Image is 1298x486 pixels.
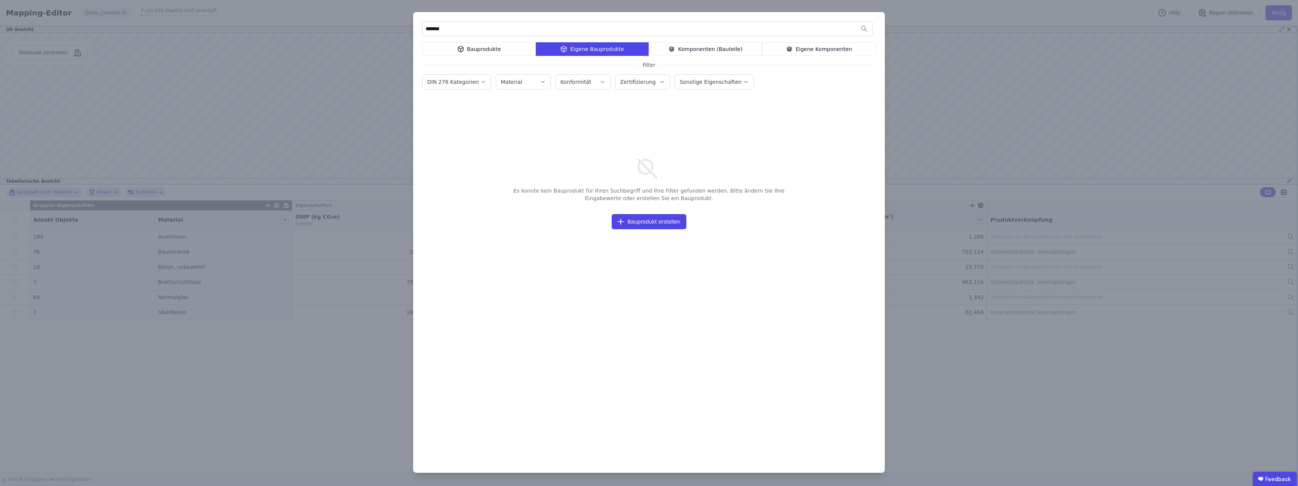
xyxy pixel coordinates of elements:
[649,42,762,56] div: Komponenten (Bauteile)
[427,79,480,85] label: DIN 276 Kategorien
[620,79,657,85] label: Zertifizierung
[638,61,660,69] span: Filter
[675,75,754,89] button: Sonstige Eigenschaften
[501,79,524,85] label: Material
[560,79,593,85] label: Konformität
[762,42,876,56] div: Eigene Komponenten
[496,75,551,89] button: Material
[556,75,610,89] button: Konformität
[680,79,743,85] label: Sonstige Eigenschaften
[615,75,670,89] button: Zertifizierung
[612,214,686,229] button: Bauprodukt erstellen
[422,42,536,56] div: Bauprodukte
[498,181,801,208] span: Es konnte kein Bauprodukt für Ihren Suchbegriff und Ihre Filter gefunden werden. Bitte ändern Sie...
[536,42,649,56] div: Eigene Bauprodukte
[423,75,491,89] button: DIN 276 Kategorien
